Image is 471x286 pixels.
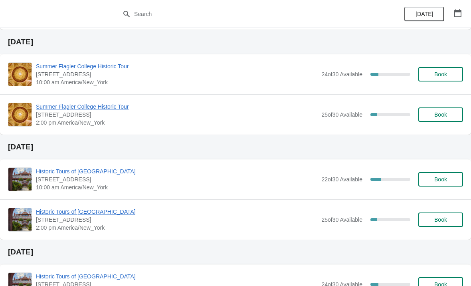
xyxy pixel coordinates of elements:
span: 10:00 am America/New_York [36,183,317,191]
button: Book [418,172,463,187]
h2: [DATE] [8,38,463,46]
span: Historic Tours of [GEOGRAPHIC_DATA] [36,208,317,216]
span: 2:00 pm America/New_York [36,119,317,127]
img: Historic Tours of Flagler College | 74 King Street, St. Augustine, FL, USA | 10:00 am America/New... [8,168,32,191]
span: Historic Tours of [GEOGRAPHIC_DATA] [36,272,317,280]
span: Book [434,176,447,183]
span: [STREET_ADDRESS] [36,175,317,183]
span: 2:00 pm America/New_York [36,224,317,232]
span: [STREET_ADDRESS] [36,111,317,119]
span: Book [434,71,447,77]
h2: [DATE] [8,248,463,256]
button: Book [418,67,463,81]
span: Summer Flagler College Historic Tour [36,103,317,111]
img: Historic Tours of Flagler College | 74 King Street, St. Augustine, FL, USA | 2:00 pm America/New_... [8,208,32,231]
button: [DATE] [404,7,444,21]
span: 25 of 30 Available [321,216,362,223]
button: Book [418,213,463,227]
span: 22 of 30 Available [321,176,362,183]
span: [STREET_ADDRESS] [36,216,317,224]
span: Summer Flagler College Historic Tour [36,62,317,70]
span: 24 of 30 Available [321,71,362,77]
span: [DATE] [416,11,433,17]
span: Book [434,216,447,223]
span: 25 of 30 Available [321,111,362,118]
h2: [DATE] [8,143,463,151]
input: Search [134,7,353,21]
img: Summer Flagler College Historic Tour | 74 King Street, St. Augustine, FL, USA | 2:00 pm America/N... [8,103,32,126]
span: [STREET_ADDRESS] [36,70,317,78]
img: Summer Flagler College Historic Tour | 74 King Street, St. Augustine, FL, USA | 10:00 am America/... [8,63,32,86]
span: Historic Tours of [GEOGRAPHIC_DATA] [36,167,317,175]
span: 10:00 am America/New_York [36,78,317,86]
button: Book [418,107,463,122]
span: Book [434,111,447,118]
